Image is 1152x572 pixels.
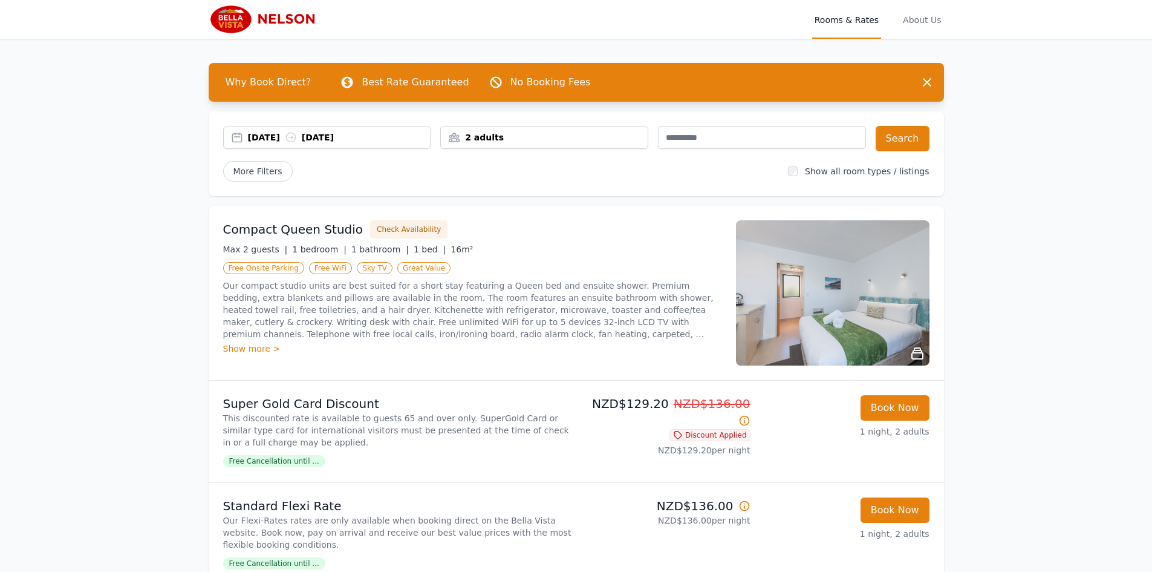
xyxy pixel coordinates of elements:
[223,262,304,274] span: Free Onsite Parking
[223,245,288,254] span: Max 2 guests |
[223,280,721,340] p: Our compact studio units are best suited for a short stay featuring a Queen bed and ensuite showe...
[451,245,473,254] span: 16m²
[370,220,447,238] button: Check Availability
[223,161,293,182] span: More Filters
[223,498,571,514] p: Standard Flexi Rate
[223,514,571,551] p: Our Flexi-Rates rates are only available when booking direct on the Bella Vista website. Book now...
[357,262,392,274] span: Sky TV
[223,455,325,467] span: Free Cancellation until ...
[760,426,929,438] p: 1 night, 2 adults
[216,70,321,94] span: Why Book Direct?
[581,444,750,456] p: NZD$129.20 per night
[351,245,409,254] span: 1 bathroom |
[362,75,469,90] p: Best Rate Guaranteed
[223,221,363,238] h3: Compact Queen Studio
[669,429,750,441] span: Discount Applied
[581,498,750,514] p: NZD$136.00
[861,395,929,421] button: Book Now
[581,514,750,527] p: NZD$136.00 per night
[223,343,721,355] div: Show more >
[248,131,431,143] div: [DATE] [DATE]
[309,262,353,274] span: Free WiFi
[397,262,451,274] span: Great Value
[209,5,325,34] img: Bella Vista Motel Nelson
[861,498,929,523] button: Book Now
[414,245,446,254] span: 1 bed |
[805,166,929,176] label: Show all room types / listings
[292,245,347,254] span: 1 bedroom |
[581,395,750,429] p: NZD$129.20
[876,126,929,151] button: Search
[510,75,591,90] p: No Booking Fees
[223,395,571,412] p: Super Gold Card Discount
[223,412,571,449] p: This discounted rate is available to guests 65 and over only. SuperGold Card or similar type card...
[674,396,750,411] span: NZD$136.00
[760,528,929,540] p: 1 night, 2 adults
[223,557,325,570] span: Free Cancellation until ...
[441,131,648,143] div: 2 adults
